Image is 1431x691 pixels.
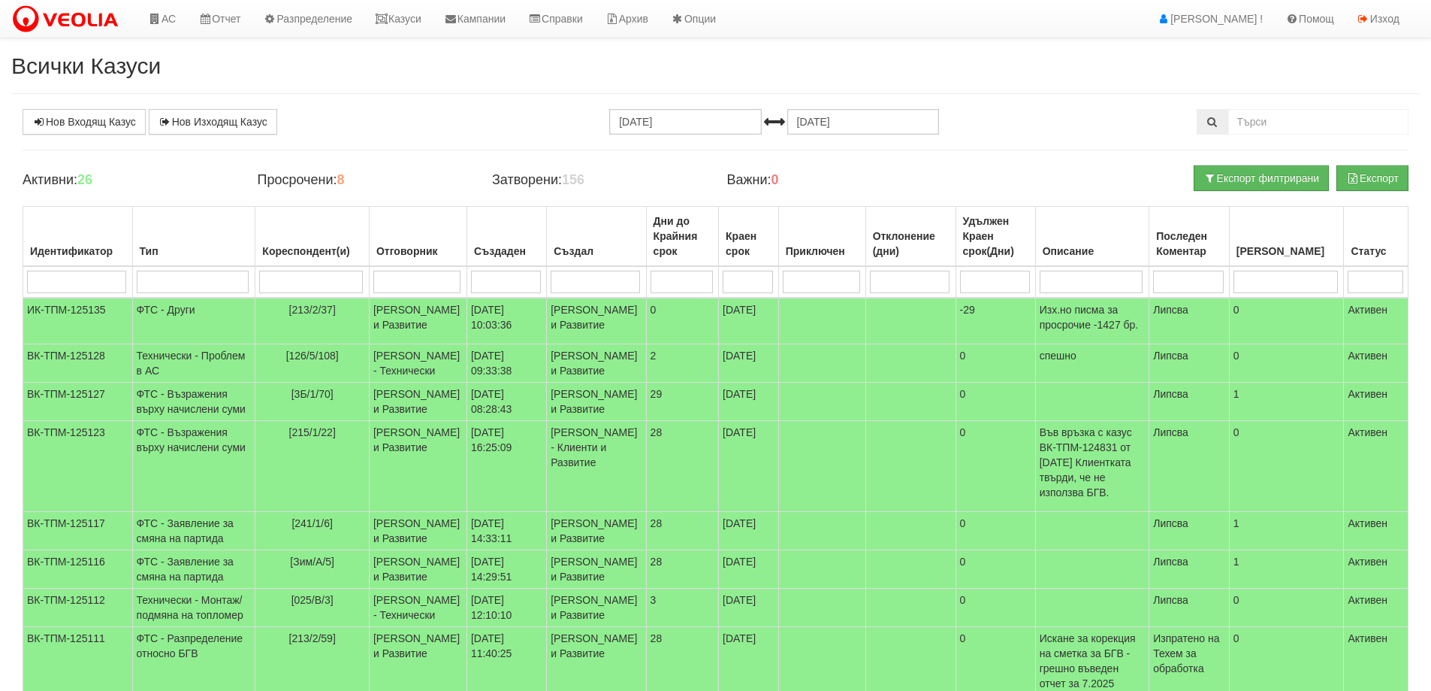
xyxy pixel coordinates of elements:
td: [PERSON_NAME] и Развитие [547,344,646,383]
td: ФТС - Заявление за смяна на партида [132,512,255,550]
th: Удължен Краен срок(Дни): No sort applied, activate to apply an ascending sort [956,207,1035,267]
span: 28 [651,517,663,529]
td: Активен [1344,344,1408,383]
td: [DATE] 14:29:51 [466,550,546,589]
span: [213/2/59] [289,632,336,644]
h4: Затворени: [492,173,704,188]
div: Отклонение (дни) [870,226,952,262]
td: ИК-ТПМ-125135 [23,298,133,344]
td: ВК-ТПМ-125117 [23,512,133,550]
td: Активен [1344,383,1408,421]
td: [DATE] 16:25:09 [466,421,546,512]
span: 28 [651,556,663,568]
div: Кореспондент(и) [259,241,365,262]
td: ФТС - Заявление за смяна на партида [132,550,255,589]
td: [PERSON_NAME] - Клиенти и Развитие [547,421,646,512]
td: [DATE] 12:10:10 [466,589,546,627]
td: [DATE] 10:03:36 [466,298,546,344]
button: Експорт [1336,165,1408,191]
b: 156 [562,172,584,187]
h4: Просрочени: [257,173,469,188]
th: Тип: No sort applied, activate to apply an ascending sort [132,207,255,267]
th: Създаден: No sort applied, activate to apply an ascending sort [466,207,546,267]
td: [DATE] [719,298,779,344]
td: [DATE] [719,383,779,421]
span: Липсва [1153,350,1188,362]
b: 8 [337,172,344,187]
th: Описание: No sort applied, activate to apply an ascending sort [1035,207,1149,267]
input: Търсене по Идентификатор, Бл/Вх/Ап, Тип, Описание, Моб. Номер, Имейл, Файл, Коментар, [1228,109,1408,135]
td: ВК-ТПМ-125127 [23,383,133,421]
td: [PERSON_NAME] и Развитие [369,383,466,421]
td: 0 [1229,298,1344,344]
td: [PERSON_NAME] и Развитие [369,421,466,512]
div: Създал [551,241,642,262]
td: [PERSON_NAME] и Развитие [547,550,646,589]
th: Последен Коментар: No sort applied, activate to apply an ascending sort [1149,207,1230,267]
td: [DATE] 14:33:11 [466,512,546,550]
td: -29 [956,298,1035,344]
p: Искане за корекция на сметка за БГВ - грешно въведен отчет за 7.2025 [1040,631,1146,691]
span: 28 [651,426,663,438]
p: спешно [1040,348,1146,363]
div: Създаден [471,241,542,262]
td: 0 [956,512,1035,550]
div: Приключен [783,241,862,262]
td: [PERSON_NAME] - Технически [369,344,466,383]
th: Отговорник: No sort applied, activate to apply an ascending sort [369,207,466,267]
td: [DATE] [719,550,779,589]
th: Статус: No sort applied, activate to apply an ascending sort [1344,207,1408,267]
td: 0 [1229,344,1344,383]
div: Отговорник [373,241,463,262]
th: Дни до Крайния срок: No sort applied, activate to apply an ascending sort [646,207,718,267]
span: [213/2/37] [289,304,336,316]
td: [PERSON_NAME] и Развитие [369,298,466,344]
td: Активен [1344,421,1408,512]
span: Изпратено на Техем за обработка [1153,632,1219,674]
td: 0 [956,589,1035,627]
span: 3 [651,594,657,606]
h4: Важни: [726,173,938,188]
span: Липсва [1153,426,1188,438]
span: Липсва [1153,388,1188,400]
td: [DATE] 08:28:43 [466,383,546,421]
th: Кореспондент(и): No sort applied, activate to apply an ascending sort [255,207,370,267]
div: Краен срок [723,226,774,262]
td: Активен [1344,298,1408,344]
td: [PERSON_NAME] и Развитие [369,512,466,550]
img: VeoliaLogo.png [11,4,125,35]
td: [PERSON_NAME] и Развитие [547,512,646,550]
td: [PERSON_NAME] и Развитие [369,550,466,589]
td: ФТС - Възражения върху начислени суми [132,421,255,512]
span: 2 [651,350,657,362]
span: [3Б/1/70] [291,388,334,400]
span: [241/1/6] [291,517,333,529]
span: Липсва [1153,594,1188,606]
th: Създал: No sort applied, activate to apply an ascending sort [547,207,646,267]
div: Статус [1348,241,1404,262]
th: Краен срок: No sort applied, activate to apply an ascending sort [719,207,779,267]
span: 28 [651,632,663,644]
span: Липсва [1153,517,1188,529]
span: [126/5/108] [286,350,339,362]
div: Последен Коментар [1153,226,1225,262]
td: [DATE] [719,421,779,512]
td: 0 [1229,589,1344,627]
div: Дни до Крайния срок [651,211,714,262]
span: [215/1/22] [289,426,336,438]
td: ВК-ТПМ-125112 [23,589,133,627]
th: Идентификатор: No sort applied, activate to apply an ascending sort [23,207,133,267]
span: [Зим/А/5] [290,556,334,568]
a: Нов Входящ Казус [23,109,146,135]
td: 0 [956,421,1035,512]
h4: Активни: [23,173,234,188]
td: Активен [1344,589,1408,627]
td: 0 [956,383,1035,421]
td: [DATE] [719,344,779,383]
div: Идентификатор [27,241,128,262]
div: Тип [137,241,252,262]
span: [025/В/3] [291,594,334,606]
span: 29 [651,388,663,400]
td: ВК-ТПМ-125123 [23,421,133,512]
td: 1 [1229,512,1344,550]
